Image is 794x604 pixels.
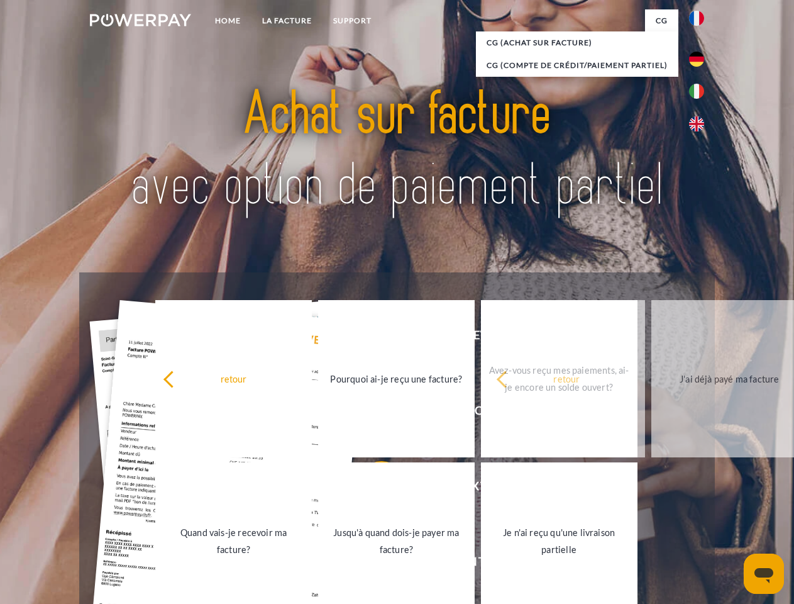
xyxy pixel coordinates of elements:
[204,9,251,32] a: Home
[645,9,678,32] a: CG
[689,52,704,67] img: de
[496,370,637,387] div: retour
[476,54,678,77] a: CG (Compte de crédit/paiement partiel)
[326,524,467,558] div: Jusqu'à quand dois-je payer ma facture?
[689,11,704,26] img: fr
[90,14,191,26] img: logo-powerpay-white.svg
[488,524,630,558] div: Je n'ai reçu qu'une livraison partielle
[689,84,704,99] img: it
[163,370,304,387] div: retour
[120,60,674,241] img: title-powerpay_fr.svg
[323,9,382,32] a: Support
[744,554,784,594] iframe: Bouton de lancement de la fenêtre de messagerie
[326,370,467,387] div: Pourquoi ai-je reçu une facture?
[476,31,678,54] a: CG (achat sur facture)
[689,116,704,131] img: en
[163,524,304,558] div: Quand vais-je recevoir ma facture?
[251,9,323,32] a: LA FACTURE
